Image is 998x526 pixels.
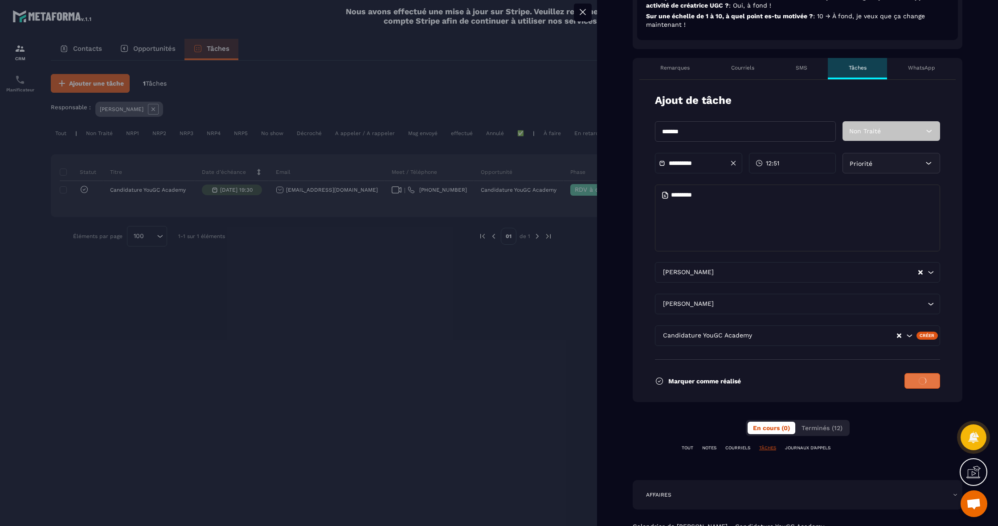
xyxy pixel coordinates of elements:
span: Non Traité [849,127,881,135]
input: Search for option [754,331,896,341]
p: Remarques [660,64,690,71]
button: Clear Selected [897,333,901,339]
input: Search for option [716,299,925,309]
a: Ouvrir le chat [961,490,987,517]
span: 12:51 [766,159,779,168]
span: : Oui, à fond ! [729,2,771,9]
span: Candidature YouGC Academy [661,331,754,341]
button: En cours (0) [748,422,795,434]
p: Marquer comme réalisé [668,378,741,385]
button: Clear Selected [918,269,923,276]
p: Courriels [731,64,754,71]
span: Terminés (12) [802,424,843,431]
p: Tâches [849,64,867,71]
p: COURRIELS [725,445,750,451]
p: NOTES [702,445,716,451]
p: JOURNAUX D'APPELS [785,445,830,451]
div: Créer [916,332,938,340]
p: WhatsApp [908,64,935,71]
p: SMS [796,64,807,71]
span: Priorité [850,160,872,167]
div: Search for option [655,294,940,314]
p: AFFAIRES [646,491,671,498]
div: Search for option [655,325,940,346]
button: Terminés (12) [796,422,848,434]
span: [PERSON_NAME] [661,267,716,277]
p: TOUT [682,445,693,451]
p: Sur une échelle de 1 à 10, à quel point es-tu motivée ? [646,12,949,29]
p: Ajout de tâche [655,93,732,108]
span: En cours (0) [753,424,790,431]
span: [PERSON_NAME] [661,299,716,309]
div: Search for option [655,262,940,283]
p: TÂCHES [759,445,776,451]
input: Search for option [716,267,917,277]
